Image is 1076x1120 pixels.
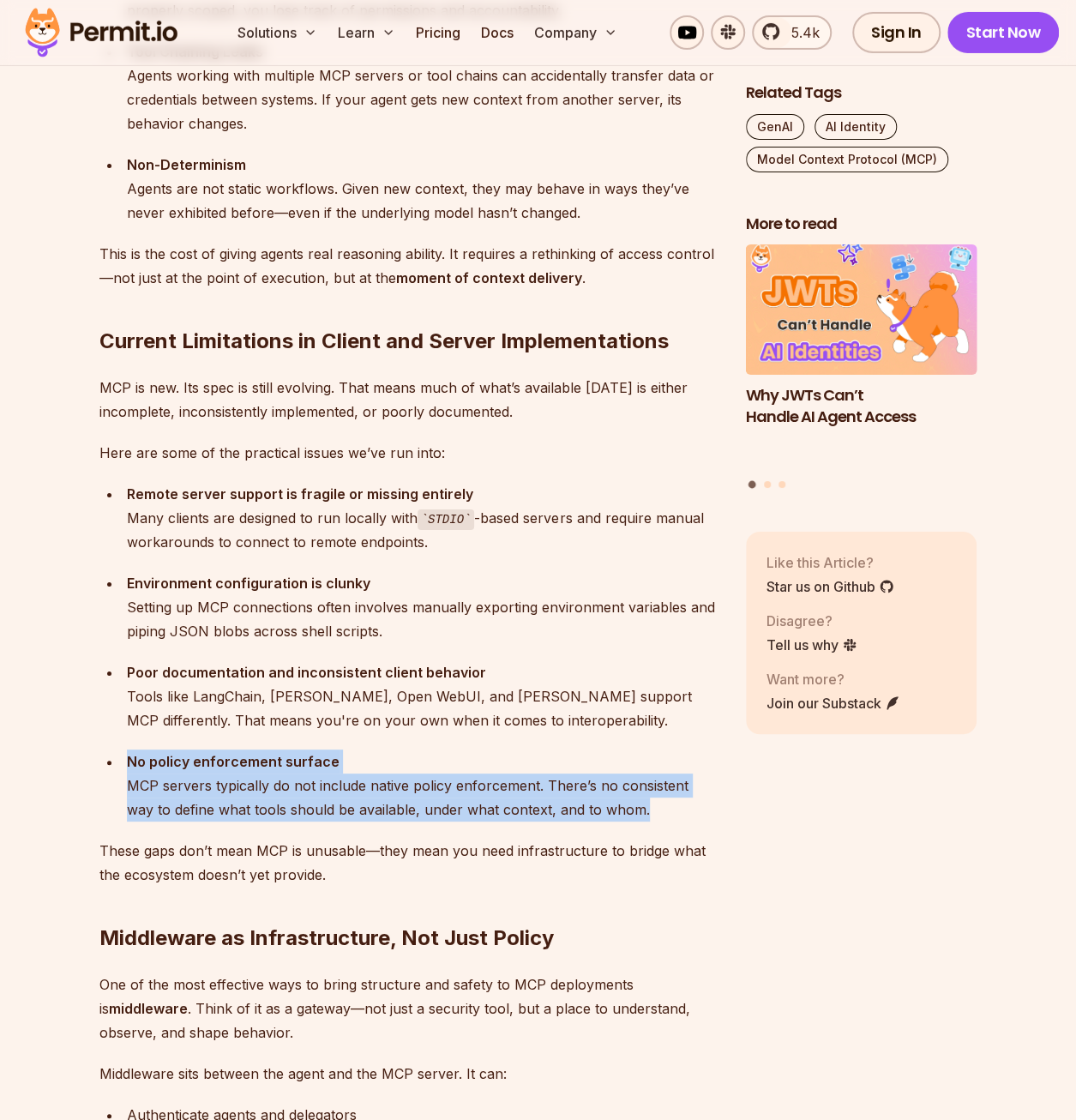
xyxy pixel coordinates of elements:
a: Why JWTs Can’t Handle AI Agent AccessWhy JWTs Can’t Handle AI Agent Access [746,245,977,471]
strong: middleware [109,1000,188,1017]
div: Agents are not static workflows. Given new context, they may behave in ways they’ve never exhibit... [127,153,718,225]
p: Disagree? [766,611,857,631]
a: Sign In [852,12,941,53]
h2: More to read [746,214,977,235]
li: 1 of 3 [746,245,977,471]
a: Model Context Protocol (MCP) [746,147,948,172]
a: 5.4k [752,15,832,50]
p: This is the cost of giving agents real reasoning ability. It requires a rethinking of access cont... [99,242,718,290]
strong: Poor documentation and inconsistent client behavior [127,664,486,681]
span: 5.4k [781,22,820,43]
p: Here are some of the practical issues we’ve run into: [99,441,718,465]
p: One of the most effective ways to bring structure and safety to MCP deployments is . Think of it ... [99,972,718,1045]
a: Docs [474,15,520,50]
strong: Environment configuration is clunky [127,575,370,592]
div: MCP servers typically do not include native policy enforcement. There’s no consistent way to defi... [127,750,718,822]
a: Pricing [409,15,467,50]
div: Many clients are designed to run locally with -based servers and require manual workarounds to co... [127,482,718,555]
img: Why JWTs Can’t Handle AI Agent Access [746,245,977,376]
button: Learn [331,15,402,50]
h3: Why JWTs Can’t Handle AI Agent Access [746,385,977,428]
a: Start Now [947,12,1060,53]
a: GenAI [746,114,804,140]
div: Setting up MCP connections often involves manually exporting environment variables and piping JSO... [127,571,718,643]
p: These gaps don’t mean MCP is unusable—they mean you need infrastructure to bridge what the ecosys... [99,839,718,887]
h2: Middleware as Infrastructure, Not Just Policy [99,856,718,952]
div: Posts [746,245,977,491]
p: Want more? [766,669,900,689]
h2: Current Limitations in Client and Server Implementations [99,259,718,355]
div: Tools like LangChain, [PERSON_NAME], Open WebUI, and [PERSON_NAME] support MCP differently. That ... [127,660,718,732]
p: MCP is new. Its spec is still evolving. That means much of what’s available [DATE] is either inco... [99,376,718,424]
strong: Remote server support is fragile or missing entirely [127,485,473,503]
button: Go to slide 2 [764,481,771,488]
button: Solutions [231,15,324,50]
img: Permit logo [17,3,185,62]
button: Go to slide 1 [748,481,756,489]
h2: Related Tags [746,82,977,104]
p: Like this Article? [766,552,894,573]
a: Join our Substack [766,693,900,714]
button: Go to slide 3 [778,481,785,488]
p: Middleware sits between the agent and the MCP server. It can: [99,1062,718,1086]
strong: No policy enforcement surface [127,753,340,770]
a: Tell us why [766,635,857,655]
strong: Non-Determinism [127,156,246,173]
a: Star us on Github [766,576,894,597]
button: Company [527,15,624,50]
a: AI Identity [815,114,897,140]
code: STDIO [418,509,475,530]
div: Agents working with multiple MCP servers or tool chains can accidentally transfer data or credent... [127,39,718,135]
strong: moment of context delivery [396,269,582,286]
